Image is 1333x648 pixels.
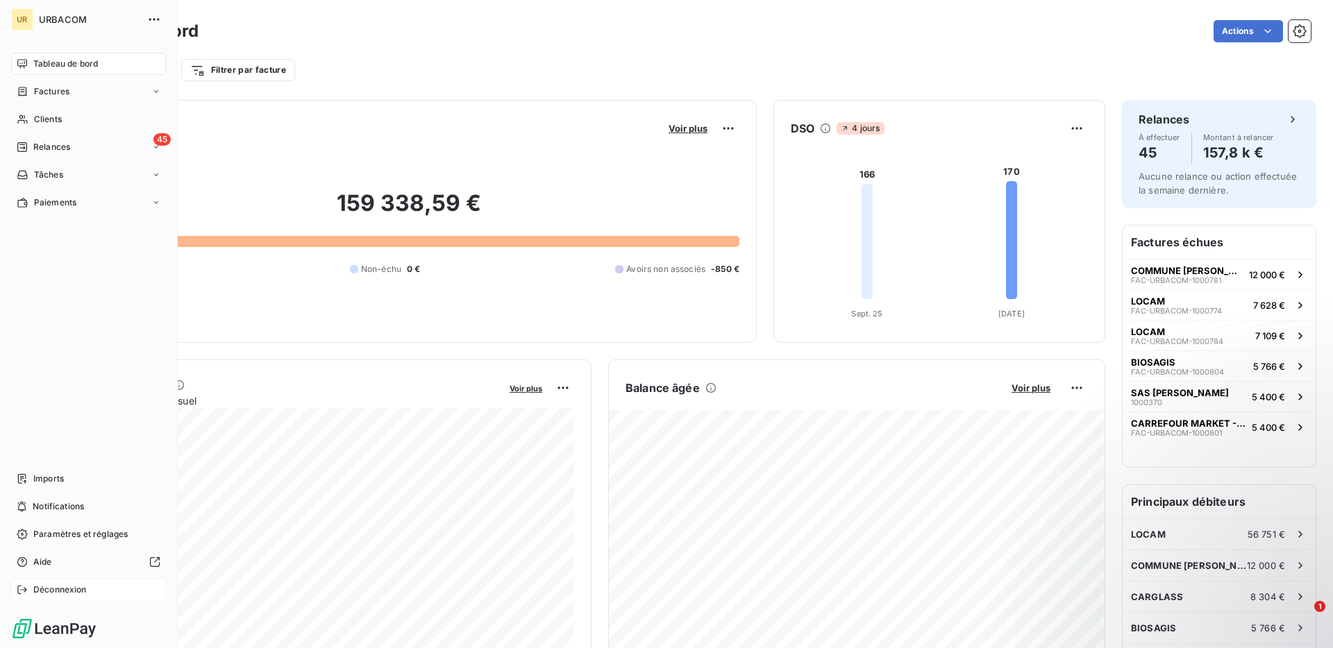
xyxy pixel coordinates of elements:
span: -850 € [711,263,739,275]
img: Logo LeanPay [11,617,97,640]
h6: Relances [1139,111,1189,128]
span: FAC-URBACOM-1000801 [1131,429,1222,437]
iframe: Intercom notifications message [1055,513,1333,611]
span: URBACOM [39,14,139,25]
span: FAC-URBACOM-1000774 [1131,307,1222,315]
span: Paiements [34,196,76,209]
span: Voir plus [510,384,542,393]
span: Voir plus [669,123,707,134]
h4: 45 [1139,142,1180,164]
span: COMMUNE [PERSON_NAME] [1131,265,1243,276]
div: UR [11,8,33,31]
tspan: Sept. 25 [851,309,882,318]
span: BIOSAGIS [1131,622,1176,633]
span: Avoirs non associés [626,263,705,275]
h6: Balance âgée [626,380,700,396]
span: Tâches [34,169,63,181]
h6: Principaux débiteurs [1123,485,1316,518]
span: Aide [33,556,52,568]
span: 12 000 € [1249,269,1285,280]
span: 5 400 € [1252,422,1285,433]
button: LOCAMFAC-URBACOM-10007747 628 € [1123,289,1316,320]
button: Filtrer par facture [181,59,295,81]
span: Voir plus [1012,382,1050,393]
span: Chiffre d'affaires mensuel [78,393,500,408]
span: CARREFOUR MARKET - ARQUES [1131,418,1246,429]
span: 7 628 € [1253,300,1285,311]
span: 4 jours [837,122,884,135]
button: SAS [PERSON_NAME]10003705 400 € [1123,381,1316,411]
h6: Factures échues [1123,225,1316,259]
span: BIOSAGIS [1131,357,1175,368]
span: FAC-URBACOM-1000784 [1131,337,1223,346]
span: Imports [33,472,64,485]
tspan: [DATE] [998,309,1025,318]
span: Déconnexion [33,583,87,596]
span: Tableau de bord [33,58,98,70]
span: Factures [34,85,69,98]
span: 1 [1314,601,1325,612]
span: À effectuer [1139,133,1180,142]
span: 0 € [407,263,420,275]
button: CARREFOUR MARKET - ARQUESFAC-URBACOM-10008015 400 € [1123,411,1316,442]
span: Clients [34,113,62,126]
button: Voir plus [1007,382,1055,394]
span: Paramètres et réglages [33,528,128,540]
span: LOCAM [1131,296,1165,307]
span: 5 400 € [1252,391,1285,402]
span: Non-échu [361,263,401,275]
span: Relances [33,141,70,153]
h4: 157,8 k € [1203,142,1274,164]
span: Notifications [33,500,84,513]
a: Aide [11,551,166,573]
span: 1000370 [1131,398,1162,407]
span: Montant à relancer [1203,133,1274,142]
button: LOCAMFAC-URBACOM-10007847 109 € [1123,320,1316,350]
span: FAC-URBACOM-1000781 [1131,276,1221,284]
span: FAC-URBACOM-1000804 [1131,368,1224,376]
span: 7 109 € [1255,330,1285,341]
h2: 159 338,59 € [78,189,739,231]
button: COMMUNE [PERSON_NAME]FAC-URBACOM-100078112 000 € [1123,259,1316,289]
span: 5 766 € [1251,622,1285,633]
span: SAS [PERSON_NAME] [1131,387,1229,398]
button: Voir plus [664,122,712,135]
span: 45 [153,133,171,146]
iframe: Intercom live chat [1286,601,1319,634]
span: 5 766 € [1253,361,1285,372]
span: LOCAM [1131,326,1165,337]
button: BIOSAGISFAC-URBACOM-10008045 766 € [1123,350,1316,381]
span: Aucune relance ou action effectuée la semaine dernière. [1139,171,1297,196]
button: Voir plus [505,382,546,394]
button: Actions [1214,20,1283,42]
h6: DSO [791,120,814,137]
